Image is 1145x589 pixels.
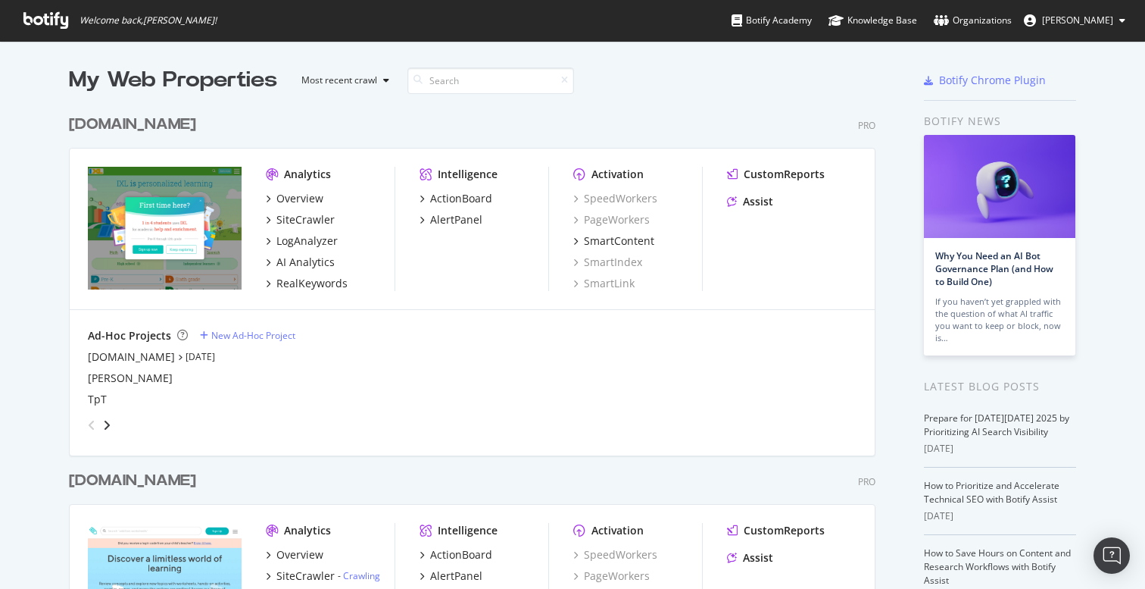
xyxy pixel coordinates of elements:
div: RealKeywords [276,276,348,291]
a: New Ad-Hoc Project [200,329,295,342]
div: [DOMAIN_NAME] [69,470,196,492]
a: [DOMAIN_NAME] [88,349,175,365]
div: [DATE] [924,442,1076,456]
div: SiteCrawler [276,212,335,227]
a: Assist [727,550,773,566]
div: AlertPanel [430,212,482,227]
div: Analytics [284,167,331,182]
div: Activation [591,167,644,182]
a: SmartContent [573,233,654,249]
a: LogAnalyzer [266,233,338,249]
div: Assist [743,194,773,209]
a: PageWorkers [573,212,650,227]
a: AI Analytics [266,255,335,270]
div: SiteCrawler [276,569,335,584]
div: [DATE] [924,509,1076,523]
a: CustomReports [727,523,825,538]
a: Overview [266,547,323,562]
div: New Ad-Hoc Project [211,329,295,342]
a: [DATE] [186,350,215,363]
a: AlertPanel [420,569,482,584]
div: Analytics [284,523,331,538]
span: Welcome back, [PERSON_NAME] ! [80,14,217,27]
a: Prepare for [DATE][DATE] 2025 by Prioritizing AI Search Visibility [924,412,1069,438]
a: Botify Chrome Plugin [924,73,1046,88]
div: Pro [858,119,875,132]
div: Overview [276,547,323,562]
a: How to Prioritize and Accelerate Technical SEO with Botify Assist [924,479,1059,506]
a: TpT [88,392,107,407]
a: ActionBoard [420,191,492,206]
a: [DOMAIN_NAME] [69,114,202,136]
a: SpeedWorkers [573,547,657,562]
input: Search [407,67,574,94]
div: Open Intercom Messenger [1094,537,1130,574]
a: SiteCrawler [266,212,335,227]
div: Pro [858,475,875,488]
div: Most recent crawl [301,76,377,85]
div: Botify Chrome Plugin [939,73,1046,88]
div: If you haven’t yet grappled with the question of what AI traffic you want to keep or block, now is… [935,296,1064,344]
a: Assist [727,194,773,209]
div: Assist [743,550,773,566]
a: RealKeywords [266,276,348,291]
div: angle-right [101,418,112,433]
a: [PERSON_NAME] [88,371,173,386]
a: Overview [266,191,323,206]
div: angle-left [82,413,101,437]
a: SmartLink [573,276,635,291]
a: CustomReports [727,167,825,182]
img: Why You Need an AI Bot Governance Plan (and How to Build One) [924,135,1075,238]
div: Latest Blog Posts [924,378,1076,395]
div: Knowledge Base [828,13,917,28]
div: AlertPanel [430,569,482,584]
div: Organizations [934,13,1012,28]
a: SpeedWorkers [573,191,657,206]
span: John McLendon [1042,14,1113,27]
a: Crawling [343,569,380,582]
div: LogAnalyzer [276,233,338,249]
div: CustomReports [744,523,825,538]
div: Intelligence [438,167,498,182]
div: Activation [591,523,644,538]
div: CustomReports [744,167,825,182]
div: SmartContent [584,233,654,249]
img: IXL.com [88,167,242,290]
div: Overview [276,191,323,206]
a: [DOMAIN_NAME] [69,470,202,492]
div: My Web Properties [69,65,277,96]
div: ActionBoard [430,191,492,206]
a: Why You Need an AI Bot Governance Plan (and How to Build One) [935,249,1053,288]
a: PageWorkers [573,569,650,584]
button: [PERSON_NAME] [1012,8,1137,33]
div: Botify Academy [732,13,812,28]
div: [DOMAIN_NAME] [69,114,196,136]
a: SiteCrawler- Crawling [266,569,380,584]
div: - [338,569,380,582]
button: Most recent crawl [289,68,395,92]
div: Botify news [924,113,1076,130]
a: AlertPanel [420,212,482,227]
div: Intelligence [438,523,498,538]
div: Ad-Hoc Projects [88,328,171,343]
a: ActionBoard [420,547,492,562]
div: AI Analytics [276,255,335,270]
a: SmartIndex [573,255,642,270]
a: How to Save Hours on Content and Research Workflows with Botify Assist [924,547,1071,587]
div: ActionBoard [430,547,492,562]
